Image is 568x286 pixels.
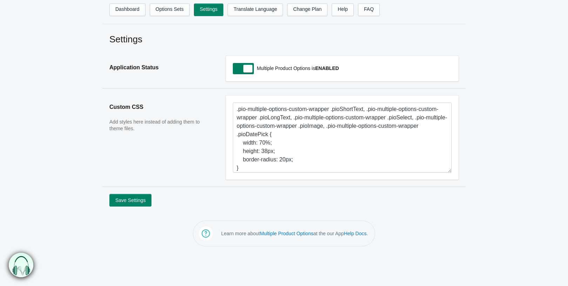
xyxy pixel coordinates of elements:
a: Help [332,4,354,16]
a: Settings [194,4,224,16]
p: Add styles here instead of adding them to theme files. [109,119,212,132]
button: Save Settings [109,194,151,207]
h2: Custom CSS [109,96,212,119]
p: Learn more about at the our App . [221,230,368,237]
h2: Application Status [109,56,212,79]
p: Multiple Product Options is [255,63,452,74]
a: Options Sets [150,4,190,16]
a: Help Docs [344,231,367,236]
a: FAQ [358,4,380,16]
a: Multiple Product Options [260,231,313,236]
a: Change Plan [287,4,327,16]
b: ENABLED [315,65,339,71]
img: bxm.png [9,253,34,278]
a: Dashboard [109,4,146,16]
a: Translate Language [228,4,283,16]
h2: Settings [109,33,459,46]
textarea: .pio-multiple-options-custom-wrapper .pioShortText, .pio-multiple-options-custom-wrapper .pioLong... [233,103,452,173]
